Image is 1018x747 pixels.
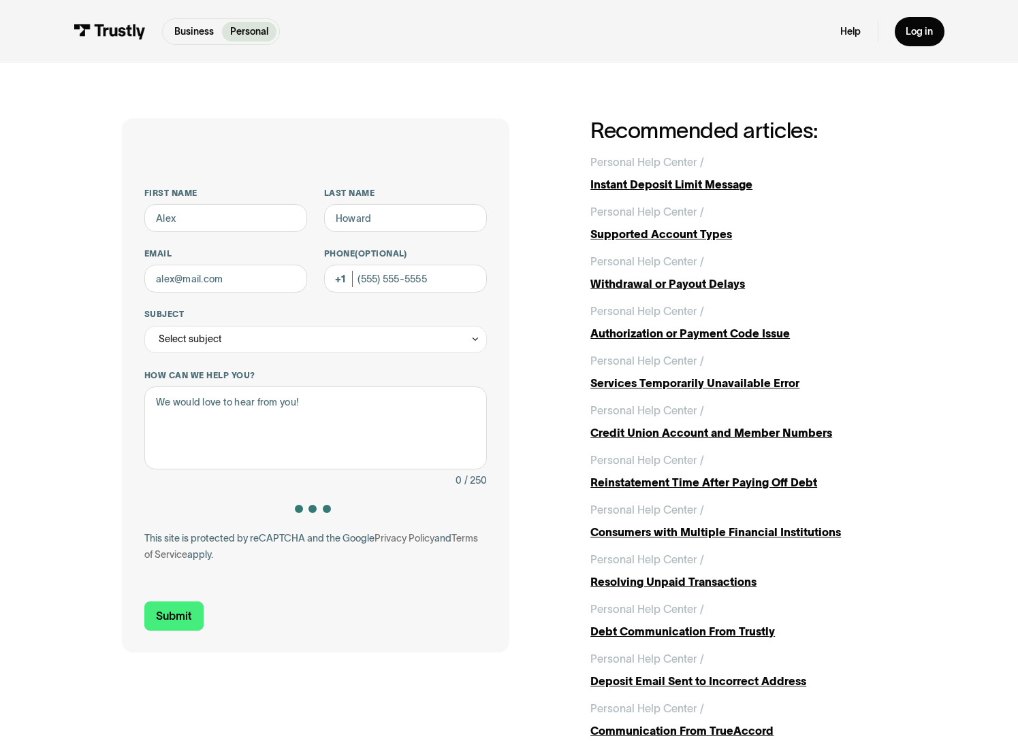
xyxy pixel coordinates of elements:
[144,204,307,232] input: Alex
[590,203,704,220] div: Personal Help Center /
[590,118,895,143] h2: Recommended articles:
[74,24,145,39] img: Trustly Logo
[895,17,944,46] a: Log in
[590,325,895,342] div: Authorization or Payment Code Issue
[230,24,268,39] p: Personal
[144,248,307,259] label: Email
[159,331,222,347] div: Select subject
[590,253,895,292] a: Personal Help Center /Withdrawal or Payout Delays
[590,501,704,518] div: Personal Help Center /
[590,303,704,319] div: Personal Help Center /
[590,352,704,369] div: Personal Help Center /
[590,154,895,193] a: Personal Help Center /Instant Deposit Limit Message
[324,188,487,199] label: Last name
[590,623,895,640] div: Debt Communication From Trustly
[590,402,704,418] div: Personal Help Center /
[324,204,487,232] input: Howard
[590,352,895,391] a: Personal Help Center /Services Temporarily Unavailable Error
[324,248,487,259] label: Phone
[590,253,704,269] div: Personal Help Center /
[165,22,221,41] a: Business
[590,375,895,391] div: Services Temporarily Unavailable Error
[144,370,487,381] label: How can we help you?
[590,402,895,441] a: Personal Help Center /Credit Union Account and Member Numbers
[590,700,895,739] a: Personal Help Center /Communication From TrueAccord
[590,226,895,242] div: Supported Account Types
[144,309,487,320] label: Subject
[590,452,704,468] div: Personal Help Center /
[590,601,704,617] div: Personal Help Center /
[590,700,704,716] div: Personal Help Center /
[144,601,204,631] input: Submit
[590,524,895,540] div: Consumers with Multiple Financial Institutions
[375,533,434,544] a: Privacy Policy
[144,188,307,199] label: First name
[324,265,487,293] input: (555) 555-5555
[590,154,704,170] div: Personal Help Center /
[590,474,895,491] div: Reinstatement Time After Paying Off Debt
[590,501,895,540] a: Personal Help Center /Consumers with Multiple Financial Institutions
[590,203,895,242] a: Personal Help Center /Supported Account Types
[590,303,895,342] a: Personal Help Center /Authorization or Payment Code Issue
[590,551,895,590] a: Personal Help Center /Resolving Unpaid Transactions
[590,723,895,739] div: Communication From TrueAccord
[590,673,895,689] div: Deposit Email Sent to Incorrect Address
[144,530,487,563] div: This site is protected by reCAPTCHA and the Google and apply.
[590,650,895,689] a: Personal Help Center /Deposit Email Sent to Incorrect Address
[590,650,704,667] div: Personal Help Center /
[590,276,895,292] div: Withdrawal or Payout Delays
[590,574,895,590] div: Resolving Unpaid Transactions
[456,472,462,488] div: 0
[464,472,487,488] div: / 250
[355,249,407,258] span: (Optional)
[590,425,895,441] div: Credit Union Account and Member Numbers
[840,25,861,37] a: Help
[222,22,276,41] a: Personal
[590,176,895,193] div: Instant Deposit Limit Message
[144,265,307,293] input: alex@mail.com
[590,551,704,567] div: Personal Help Center /
[174,24,214,39] p: Business
[906,25,933,37] div: Log in
[590,452,895,491] a: Personal Help Center /Reinstatement Time After Paying Off Debt
[590,601,895,640] a: Personal Help Center /Debt Communication From Trustly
